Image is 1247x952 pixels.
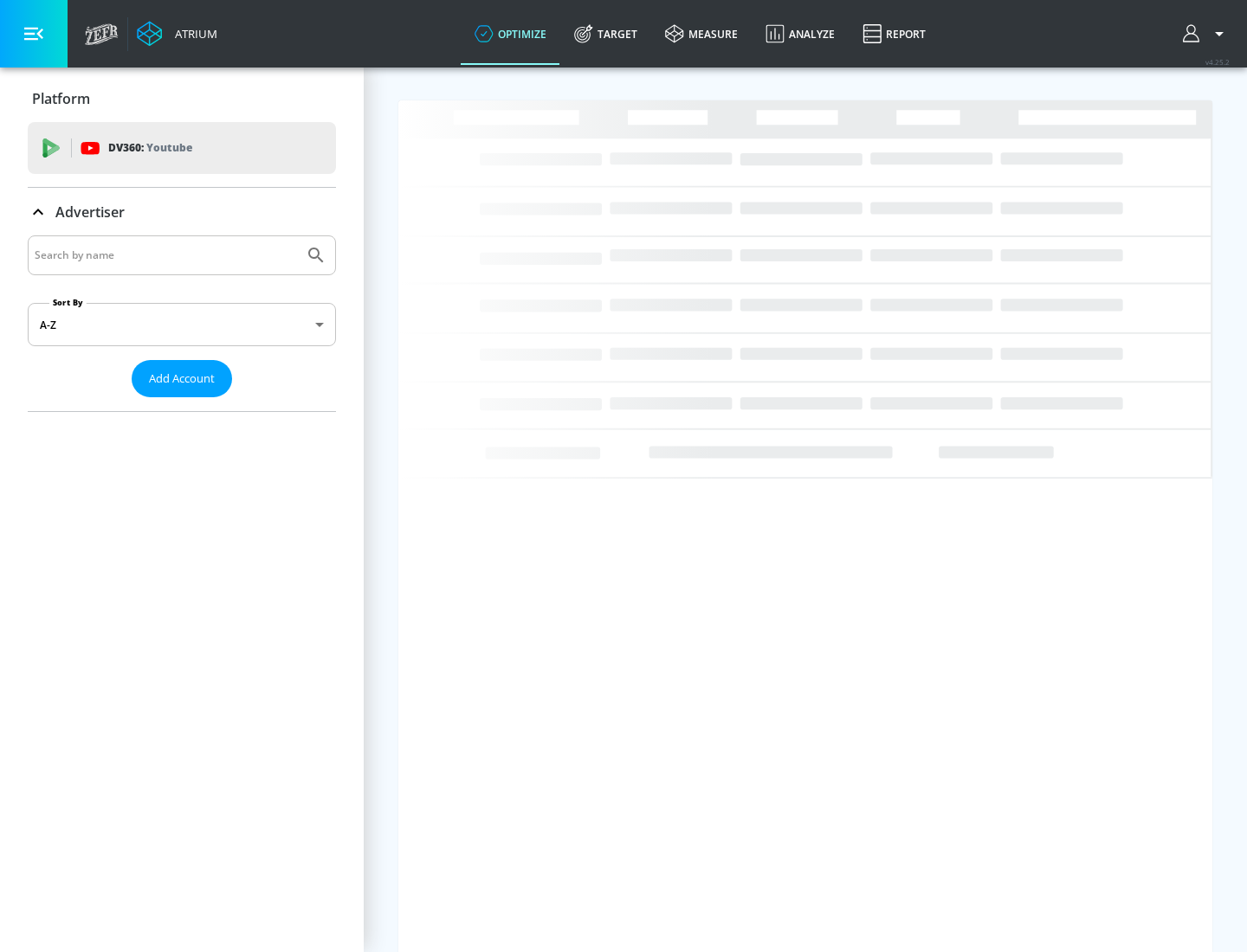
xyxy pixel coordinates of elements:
label: Sort By [49,297,87,308]
div: DV360: Youtube [28,122,336,174]
a: Atrium [137,21,217,47]
p: Advertiser [55,203,125,222]
p: Platform [32,89,90,108]
div: Atrium [168,26,217,42]
a: optimize [461,3,560,65]
p: DV360: [108,138,192,158]
button: Add Account [132,360,232,397]
a: Report [849,3,940,65]
a: measure [651,3,752,65]
span: Add Account [149,369,215,389]
div: Advertiser [28,235,336,411]
div: Platform [28,74,336,123]
span: v 4.25.2 [1205,57,1230,67]
input: Search by name [35,244,297,267]
p: Youtube [146,138,192,157]
a: Analyze [752,3,849,65]
a: Target [560,3,651,65]
div: A-Z [28,303,336,346]
div: Advertiser [28,188,336,236]
nav: list of Advertiser [28,397,336,411]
